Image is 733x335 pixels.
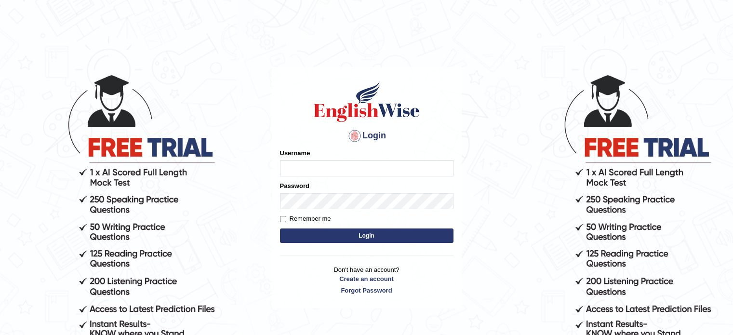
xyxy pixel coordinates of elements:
button: Login [280,228,453,243]
a: Create an account [280,274,453,283]
p: Don't have an account? [280,265,453,295]
h4: Login [280,128,453,144]
label: Password [280,181,309,190]
img: Logo of English Wise sign in for intelligent practice with AI [312,80,422,123]
a: Forgot Password [280,286,453,295]
label: Username [280,148,310,158]
input: Remember me [280,216,286,222]
label: Remember me [280,214,331,224]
